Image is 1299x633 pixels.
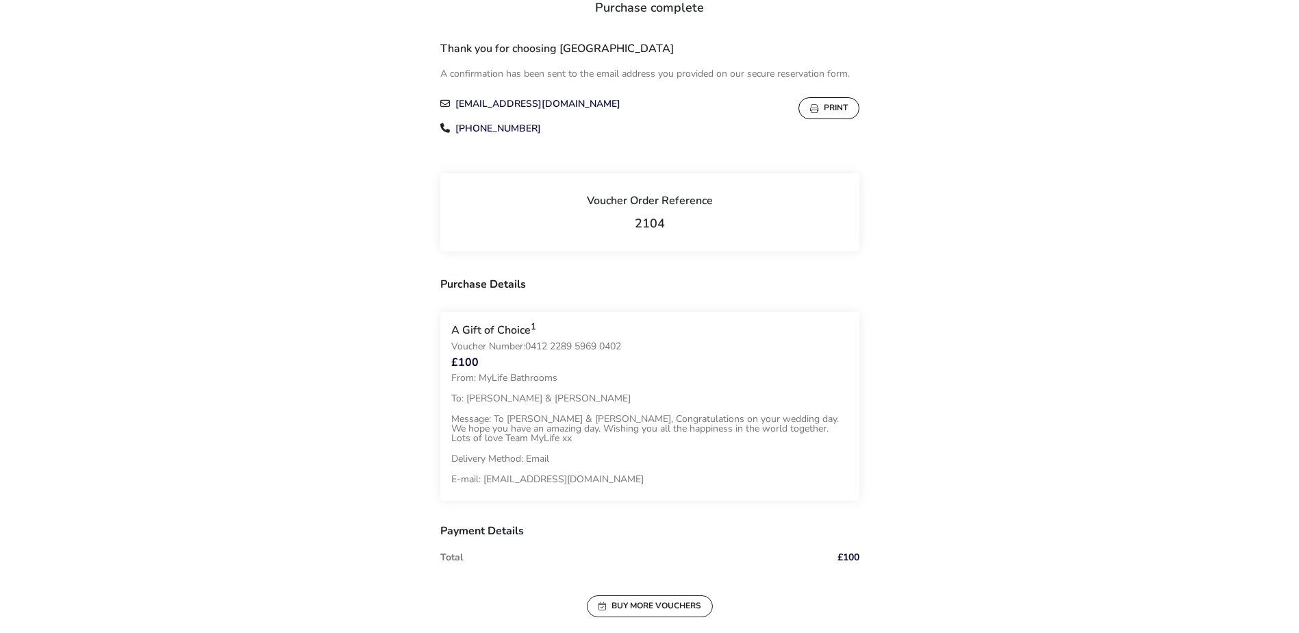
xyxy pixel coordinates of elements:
[525,340,621,353] span: 0412 2289 5969 0402
[455,122,541,135] a: [PHONE_NUMBER]
[451,195,848,217] h2: Voucher Order Reference
[451,449,848,469] p: Delivery Method: Email
[635,215,665,232] span: 2104
[798,97,859,119] button: Print
[451,336,621,357] p: Voucher Number:
[837,553,859,562] span: £100
[451,368,848,388] p: From: MyLife Bathrooms
[440,279,859,301] h3: Purchase Details
[440,525,859,547] h3: Payment Details
[531,321,536,333] sup: 1
[451,388,848,409] p: To: [PERSON_NAME] & [PERSON_NAME]
[451,469,848,490] p: E-mail: [EMAIL_ADDRESS][DOMAIN_NAME]
[455,97,620,110] a: [EMAIL_ADDRESS][DOMAIN_NAME]
[451,409,848,449] p: Message: To [PERSON_NAME] & [PERSON_NAME], Congratulations on your wedding day. We hope you have ...
[451,357,479,368] span: £100
[440,62,859,86] p: A confirmation has been sent to the email address you provided on our secure reservation form.
[440,41,859,62] h2: Thank you for choosing [GEOGRAPHIC_DATA]
[440,553,776,562] p: Total
[587,595,713,617] button: Buy more vouchers
[451,323,536,336] h3: A Gift of Choice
